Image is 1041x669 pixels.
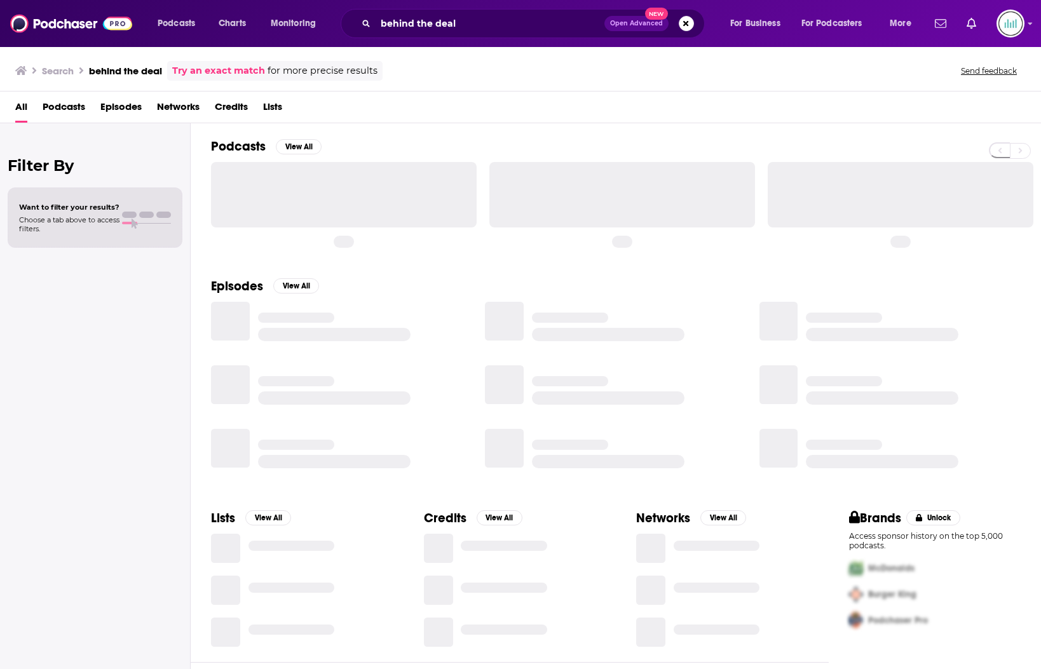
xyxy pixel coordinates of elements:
[890,15,911,32] span: More
[424,510,522,526] a: CreditsView All
[957,65,1021,76] button: Send feedback
[211,278,319,294] a: EpisodesView All
[10,11,132,36] img: Podchaser - Follow, Share and Rate Podcasts
[100,97,142,123] a: Episodes
[844,581,868,607] img: Second Pro Logo
[801,15,862,32] span: For Podcasters
[868,563,915,574] span: McDonalds
[997,10,1024,37] img: User Profile
[604,16,669,31] button: Open AdvancedNew
[424,510,466,526] h2: Credits
[868,615,928,626] span: Podchaser Pro
[263,97,282,123] a: Lists
[262,13,332,34] button: open menu
[43,97,85,123] a: Podcasts
[636,510,690,526] h2: Networks
[844,607,868,633] img: Third Pro Logo
[211,139,322,154] a: PodcastsView All
[211,278,263,294] h2: Episodes
[906,510,960,525] button: Unlock
[645,8,668,20] span: New
[172,64,265,78] a: Try an exact match
[997,10,1024,37] button: Show profile menu
[997,10,1024,37] span: Logged in as podglomerate
[636,510,746,526] a: NetworksView All
[157,97,200,123] a: Networks
[276,139,322,154] button: View All
[700,510,746,525] button: View All
[149,13,212,34] button: open menu
[930,13,951,34] a: Show notifications dropdown
[19,215,119,233] span: Choose a tab above to access filters.
[210,13,254,34] a: Charts
[211,510,235,526] h2: Lists
[15,97,27,123] a: All
[962,13,981,34] a: Show notifications dropdown
[844,555,868,581] img: First Pro Logo
[881,13,927,34] button: open menu
[245,510,291,525] button: View All
[211,139,266,154] h2: Podcasts
[721,13,796,34] button: open menu
[215,97,248,123] a: Credits
[730,15,780,32] span: For Business
[793,13,881,34] button: open menu
[376,13,604,34] input: Search podcasts, credits, & more...
[19,203,119,212] span: Want to filter your results?
[8,156,182,175] h2: Filter By
[849,531,1021,550] p: Access sponsor history on the top 5,000 podcasts.
[849,510,902,526] h2: Brands
[42,65,74,77] h3: Search
[610,20,663,27] span: Open Advanced
[89,65,162,77] h3: behind the deal
[219,15,246,32] span: Charts
[353,9,717,38] div: Search podcasts, credits, & more...
[268,64,378,78] span: for more precise results
[271,15,316,32] span: Monitoring
[273,278,319,294] button: View All
[158,15,195,32] span: Podcasts
[477,510,522,525] button: View All
[211,510,291,526] a: ListsView All
[868,589,916,600] span: Burger King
